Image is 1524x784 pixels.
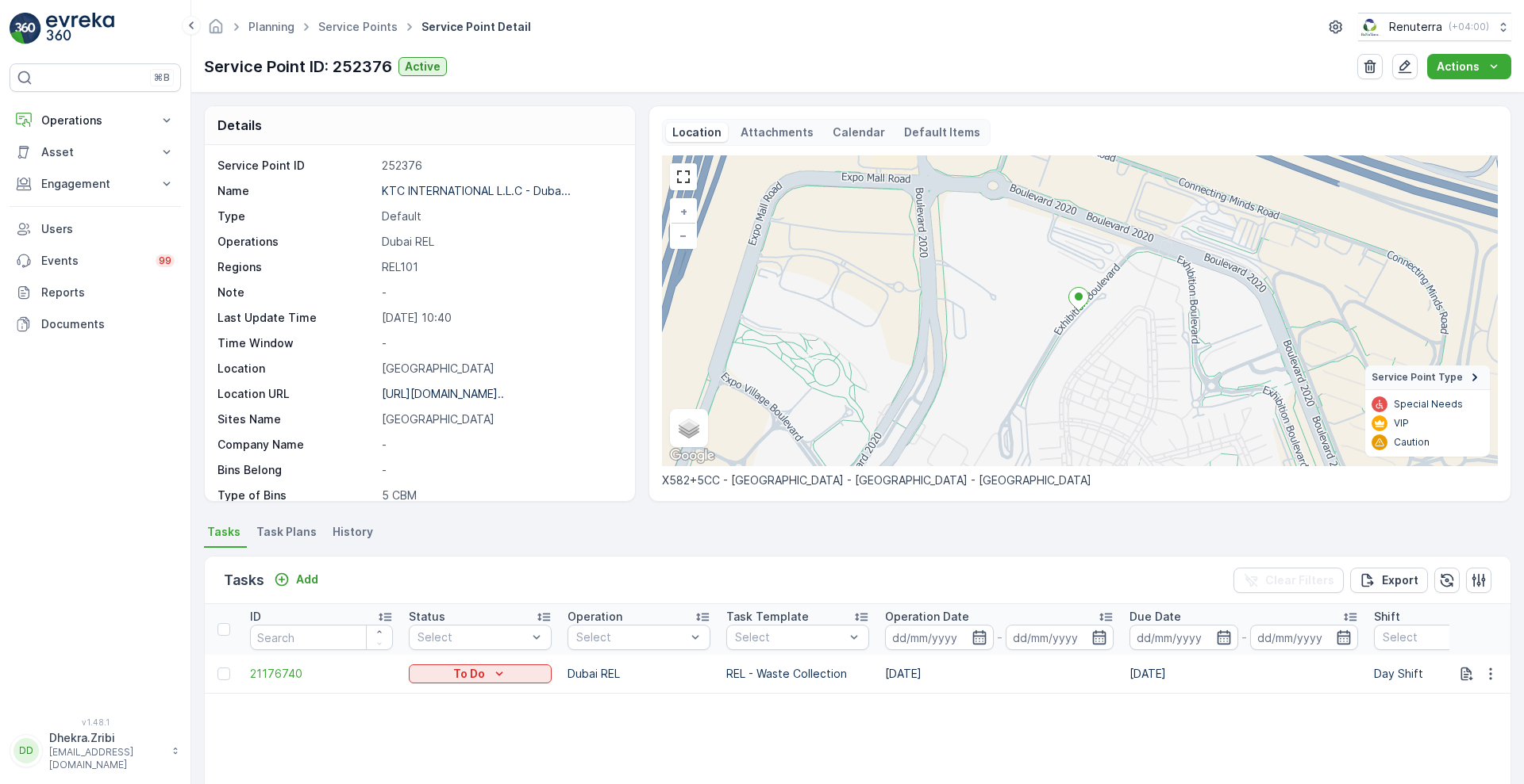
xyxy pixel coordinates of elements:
[1427,54,1511,79] button: Actions
[41,144,149,160] p: Asset
[568,609,622,625] p: Operation
[224,569,264,591] p: Tasks
[672,124,722,140] p: Location
[672,224,695,247] a: Zoom Out
[1006,625,1114,650] input: dd/mm/yyyy
[1382,572,1418,588] p: Export
[409,664,552,683] button: To Do
[726,609,809,625] p: Task Template
[217,667,230,680] div: Toggle Row Selected
[10,13,41,44] img: logo
[248,20,294,33] a: Planning
[382,259,618,275] p: REL101
[318,20,398,33] a: Service Points
[1358,18,1383,36] img: Screenshot_2024-07-26_at_13.33.01.png
[409,609,445,625] p: Status
[41,221,175,237] p: Users
[672,200,695,224] a: Zoom In
[1365,365,1490,390] summary: Service Point Type
[250,625,393,650] input: Search
[10,277,181,308] a: Reports
[41,113,149,128] p: Operations
[1241,628,1247,647] p: -
[1122,655,1366,693] td: [DATE]
[382,234,618,250] p: Dubai REL
[250,666,393,682] a: 21176740
[207,524,241,540] span: Tasks
[1350,568,1428,593] button: Export
[1449,21,1489,33] p: ( +04:00 )
[267,570,325,589] button: Add
[382,335,618,351] p: -
[382,488,618,503] p: 5 CBM
[666,446,718,466] a: Open this area in Google Maps (opens a new window)
[405,59,441,75] p: Active
[885,609,969,625] p: Operation Date
[1130,625,1238,650] input: dd/mm/yyyy
[382,361,618,377] p: [GEOGRAPHIC_DATA]
[41,316,175,332] p: Documents
[49,746,164,771] p: [EMAIL_ADDRESS][DOMAIN_NAME]
[41,285,175,300] p: Reports
[10,168,181,200] button: Engagement
[217,310,375,326] p: Last Update Time
[1389,19,1442,35] p: Renuterra
[217,116,262,135] p: Details
[560,655,718,693] td: Dubai REL
[1437,59,1480,75] p: Actions
[1358,13,1511,41] button: Renuterra(+04:00)
[159,254,171,267] p: 99
[1383,629,1492,645] p: Select
[1233,568,1344,593] button: Clear Filters
[1250,625,1359,650] input: dd/mm/yyyy
[217,158,375,174] p: Service Point ID
[41,176,149,192] p: Engagement
[154,71,170,84] p: ⌘B
[735,629,845,645] p: Select
[1394,436,1430,449] p: Caution
[382,411,618,427] p: [GEOGRAPHIC_DATA]
[453,666,485,682] p: To Do
[741,124,814,140] p: Attachments
[10,136,181,168] button: Asset
[885,625,994,650] input: dd/mm/yyyy
[217,234,375,250] p: Operations
[217,208,375,224] p: Type
[833,124,885,140] p: Calendar
[679,228,687,242] span: −
[382,285,618,300] p: -
[217,411,375,427] p: Sites Name
[217,437,375,453] p: Company Name
[576,629,686,645] p: Select
[333,524,373,540] span: History
[217,183,375,199] p: Name
[217,488,375,503] p: Type of Bins
[382,310,618,326] p: [DATE] 10:40
[217,285,375,300] p: Note
[207,24,225,37] a: Homepage
[1394,417,1409,430] p: VIP
[49,730,164,746] p: Dhekra.Zribi
[672,411,706,446] a: Layers
[666,446,718,466] img: Google
[10,105,181,136] button: Operations
[418,629,527,645] p: Select
[662,472,1498,488] p: X582+5CC - [GEOGRAPHIC_DATA] - [GEOGRAPHIC_DATA] - [GEOGRAPHIC_DATA]
[398,57,447,76] button: Active
[217,386,375,402] p: Location URL
[296,572,318,587] p: Add
[672,165,695,189] a: View Fullscreen
[10,213,181,245] a: Users
[418,19,534,35] span: Service Point Detail
[217,259,375,275] p: Regions
[718,655,877,693] td: REL - Waste Collection
[877,655,1122,693] td: [DATE]
[217,361,375,377] p: Location
[10,730,181,771] button: DDDhekra.Zribi[EMAIL_ADDRESS][DOMAIN_NAME]
[1130,609,1181,625] p: Due Date
[1265,572,1334,588] p: Clear Filters
[382,462,618,478] p: -
[382,184,571,197] p: KTC INTERNATIONAL L.L.C - Duba...
[250,609,261,625] p: ID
